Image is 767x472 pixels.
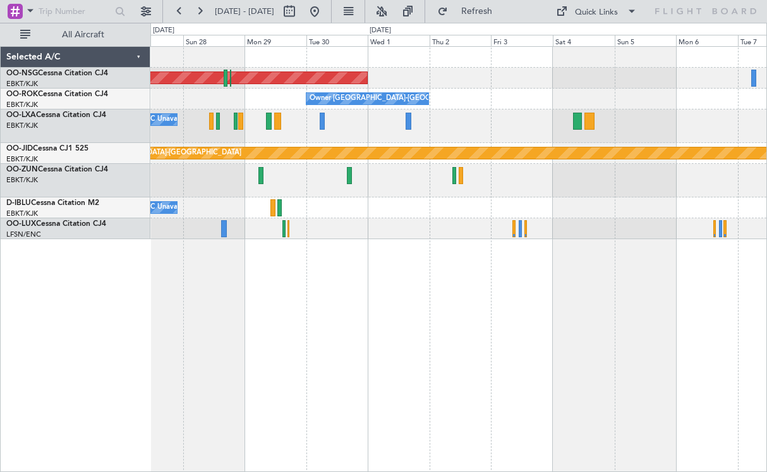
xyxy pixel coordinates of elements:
[306,35,368,46] div: Tue 30
[33,30,133,39] span: All Aircraft
[6,111,36,119] span: OO-LXA
[310,89,480,108] div: Owner [GEOGRAPHIC_DATA]-[GEOGRAPHIC_DATA]
[81,144,241,163] div: null [GEOGRAPHIC_DATA]-[GEOGRAPHIC_DATA]
[183,35,245,46] div: Sun 28
[370,25,391,36] div: [DATE]
[6,220,36,228] span: OO-LUX
[6,90,38,98] span: OO-ROK
[6,111,106,119] a: OO-LXACessna Citation CJ4
[6,70,108,77] a: OO-NSGCessna Citation CJ4
[6,145,33,152] span: OO-JID
[432,1,507,22] button: Refresh
[6,79,38,89] a: EBKT/KJK
[153,25,174,36] div: [DATE]
[6,230,41,239] a: LFSN/ENC
[6,90,108,98] a: OO-ROKCessna Citation CJ4
[450,7,504,16] span: Refresh
[143,110,195,129] div: A/C Unavailable
[615,35,677,46] div: Sun 5
[553,35,615,46] div: Sat 4
[575,6,618,19] div: Quick Links
[6,166,38,173] span: OO-ZUN
[6,145,88,152] a: OO-JIDCessna CJ1 525
[6,199,31,207] span: D-IBLU
[121,35,183,46] div: Sat 27
[6,121,38,130] a: EBKT/KJK
[215,6,274,17] span: [DATE] - [DATE]
[491,35,553,46] div: Fri 3
[6,199,99,207] a: D-IBLUCessna Citation M2
[6,175,38,185] a: EBKT/KJK
[6,220,106,228] a: OO-LUXCessna Citation CJ4
[6,100,38,109] a: EBKT/KJK
[6,166,108,173] a: OO-ZUNCessna Citation CJ4
[6,70,38,77] span: OO-NSG
[550,1,643,22] button: Quick Links
[245,35,306,46] div: Mon 29
[430,35,492,46] div: Thu 2
[6,154,38,164] a: EBKT/KJK
[6,209,38,218] a: EBKT/KJK
[676,35,738,46] div: Mon 6
[39,2,111,21] input: Trip Number
[368,35,430,46] div: Wed 1
[14,25,137,45] button: All Aircraft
